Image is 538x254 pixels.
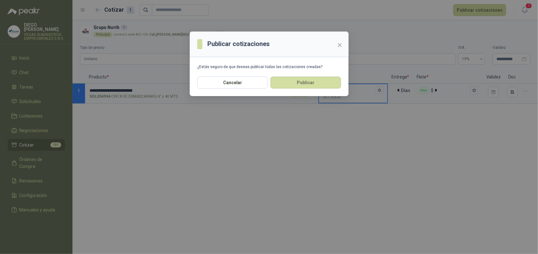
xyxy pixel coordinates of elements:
[197,65,341,69] div: ¿Estás seguro de que deseas publicar todas las cotizaciones creadas?
[197,77,268,89] button: Cancelar
[207,39,270,49] h3: Publicar cotizaciones
[335,40,345,50] button: Close
[270,77,341,89] button: Publicar
[337,43,342,48] span: close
